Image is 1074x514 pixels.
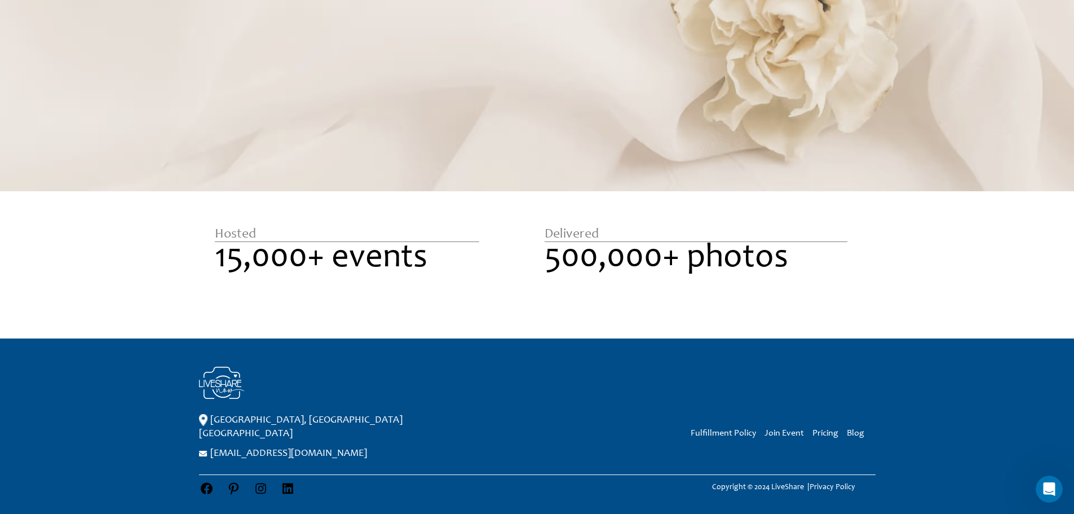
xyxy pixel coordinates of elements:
a: Fulfillment Policy [691,429,756,438]
img: ico_email.png [199,451,207,456]
p: 15,000+ events [215,242,479,276]
nav: Menu [682,426,864,440]
a: [EMAIL_ADDRESS][DOMAIN_NAME] [210,449,367,459]
iframe: Intercom live chat [1036,476,1063,503]
a: Blog [847,429,864,438]
a: Pricing [812,429,838,438]
img: ico_location.png [199,414,207,427]
a: Privacy Policy [810,484,855,491]
div: Delivered [545,228,847,242]
p: Copyright © 2024 LiveShare | [692,481,875,494]
p: [GEOGRAPHIC_DATA], [GEOGRAPHIC_DATA] [GEOGRAPHIC_DATA] [199,414,492,441]
a: Join Event [764,429,804,438]
span: Hosted [215,228,256,241]
p: 500,000+ photos [545,242,847,276]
